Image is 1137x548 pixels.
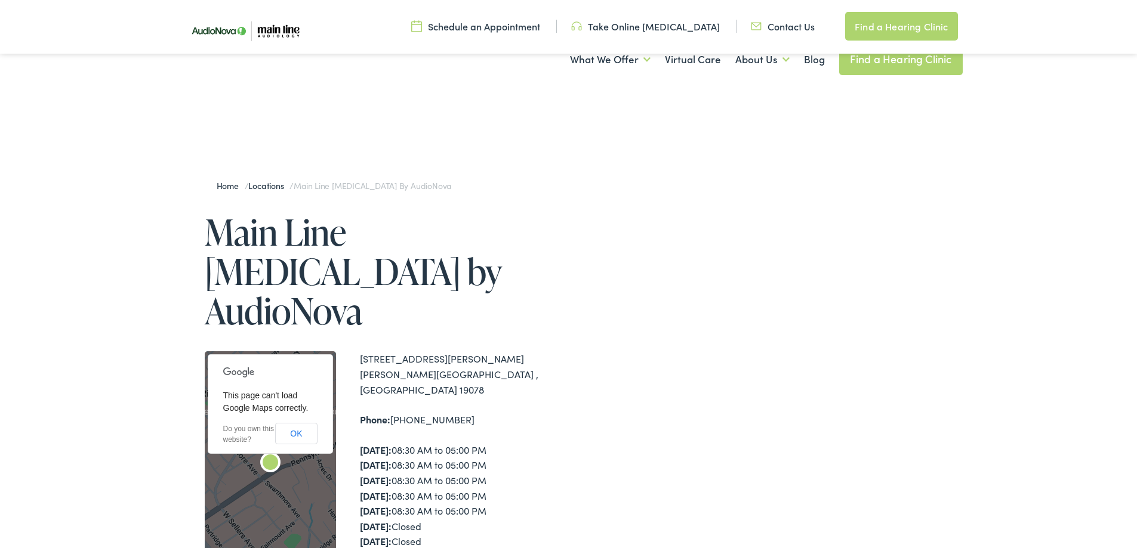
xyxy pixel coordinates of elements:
[839,43,963,75] a: Find a Hearing Clinic
[411,20,540,33] a: Schedule an Appointment
[217,179,452,191] span: / /
[360,489,392,502] strong: [DATE]:
[275,423,317,444] button: OK
[751,20,762,33] img: utility icon
[360,412,569,428] div: [PHONE_NUMBER]
[360,519,392,532] strong: [DATE]:
[571,20,582,33] img: utility icon
[360,443,392,456] strong: [DATE]:
[360,351,569,397] div: [STREET_ADDRESS][PERSON_NAME] [PERSON_NAME][GEOGRAPHIC_DATA] , [GEOGRAPHIC_DATA] 19078
[217,179,245,191] a: Home
[411,20,422,33] img: utility icon
[360,413,390,426] strong: Phone:
[845,12,957,41] a: Find a Hearing Clinic
[570,38,651,82] a: What We Offer
[251,445,289,483] div: Main Line Audiology by AudioNova
[571,20,720,33] a: Take Online [MEDICAL_DATA]
[804,38,825,82] a: Blog
[360,534,392,547] strong: [DATE]:
[294,179,451,191] span: Main Line [MEDICAL_DATA] by AudioNova
[360,504,392,517] strong: [DATE]:
[360,458,392,471] strong: [DATE]:
[205,212,569,330] h1: Main Line [MEDICAL_DATA] by AudioNova
[223,425,274,444] a: Do you own this website?
[360,473,392,487] strong: [DATE]:
[223,391,309,413] span: This page can't load Google Maps correctly.
[735,38,790,82] a: About Us
[751,20,815,33] a: Contact Us
[248,179,289,191] a: Locations
[665,38,721,82] a: Virtual Care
